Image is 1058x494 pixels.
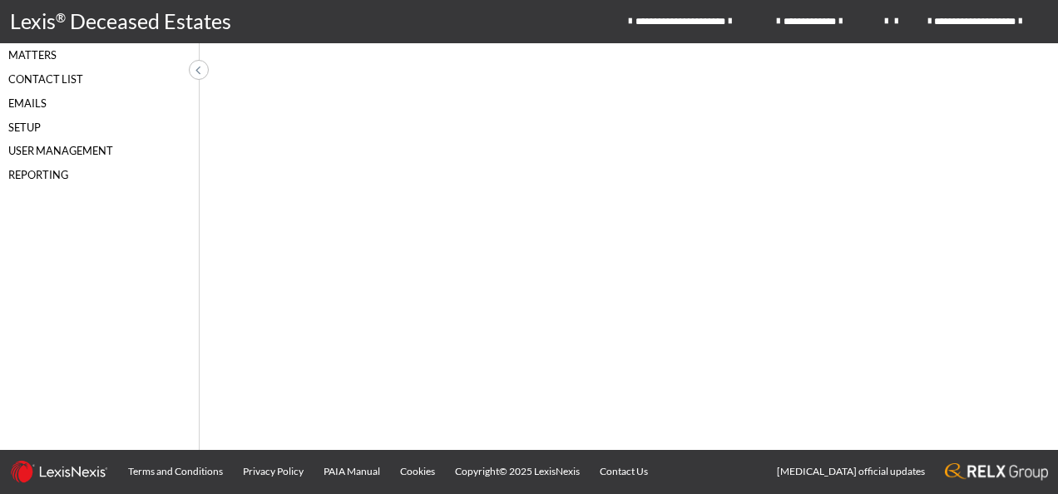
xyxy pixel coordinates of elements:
[390,450,445,493] a: Cookies
[314,450,390,493] a: PAIA Manual
[767,450,935,493] a: [MEDICAL_DATA] official updates
[590,450,658,493] a: Contact Us
[945,463,1048,481] img: RELX_logo.65c3eebe.png
[56,8,70,36] p: ®
[10,460,108,483] img: LexisNexis_logo.0024414d.png
[445,450,590,493] a: Copyright© 2025 LexisNexis
[233,450,314,493] a: Privacy Policy
[118,450,233,493] a: Terms and Conditions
